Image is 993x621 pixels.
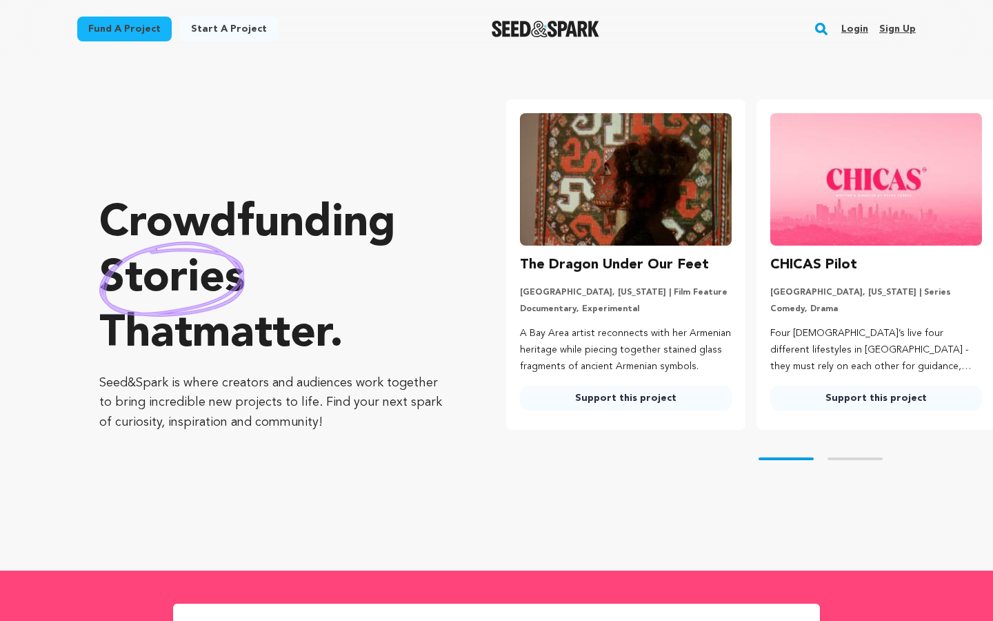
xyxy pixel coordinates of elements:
[520,113,732,246] img: The Dragon Under Our Feet image
[770,254,857,276] h3: CHICAS Pilot
[99,197,451,362] p: Crowdfunding that .
[77,17,172,41] a: Fund a project
[492,21,600,37] a: Seed&Spark Homepage
[520,386,732,411] a: Support this project
[192,313,330,357] span: matter
[492,21,600,37] img: Seed&Spark Logo Dark Mode
[770,287,982,298] p: [GEOGRAPHIC_DATA], [US_STATE] | Series
[770,386,982,411] a: Support this project
[770,304,982,315] p: Comedy, Drama
[770,326,982,375] p: Four [DEMOGRAPHIC_DATA]’s live four different lifestyles in [GEOGRAPHIC_DATA] - they must rely on...
[520,304,732,315] p: Documentary, Experimental
[520,287,732,298] p: [GEOGRAPHIC_DATA], [US_STATE] | Film Feature
[99,373,451,433] p: Seed&Spark is where creators and audiences work together to bring incredible new projects to life...
[841,18,868,40] a: Login
[879,18,916,40] a: Sign up
[770,113,982,246] img: CHICAS Pilot image
[180,17,278,41] a: Start a project
[520,254,709,276] h3: The Dragon Under Our Feet
[99,241,245,317] img: hand sketched image
[520,326,732,375] p: A Bay Area artist reconnects with her Armenian heritage while piecing together stained glass frag...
